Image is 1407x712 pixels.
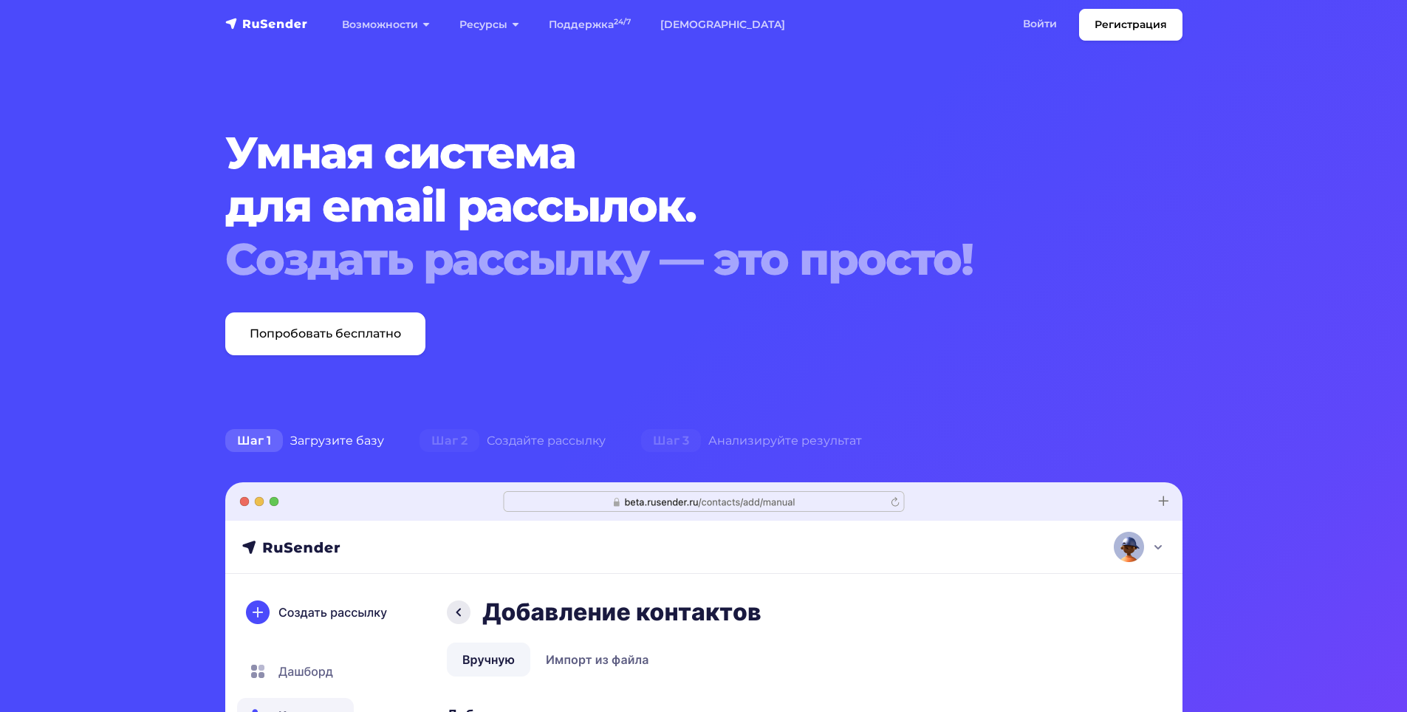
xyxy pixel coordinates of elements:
a: Войти [1008,9,1072,39]
a: Возможности [327,10,445,40]
img: RuSender [225,16,308,31]
a: Попробовать бесплатно [225,312,425,355]
span: Шаг 2 [420,429,479,453]
div: Загрузите базу [208,426,402,456]
div: Создайте рассылку [402,426,623,456]
sup: 24/7 [614,17,631,27]
a: Поддержка24/7 [534,10,646,40]
span: Шаг 3 [641,429,701,453]
div: Создать рассылку — это просто! [225,233,1101,286]
h1: Умная система для email рассылок. [225,126,1101,286]
a: Ресурсы [445,10,534,40]
a: [DEMOGRAPHIC_DATA] [646,10,800,40]
a: Регистрация [1079,9,1182,41]
span: Шаг 1 [225,429,283,453]
div: Анализируйте результат [623,426,880,456]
